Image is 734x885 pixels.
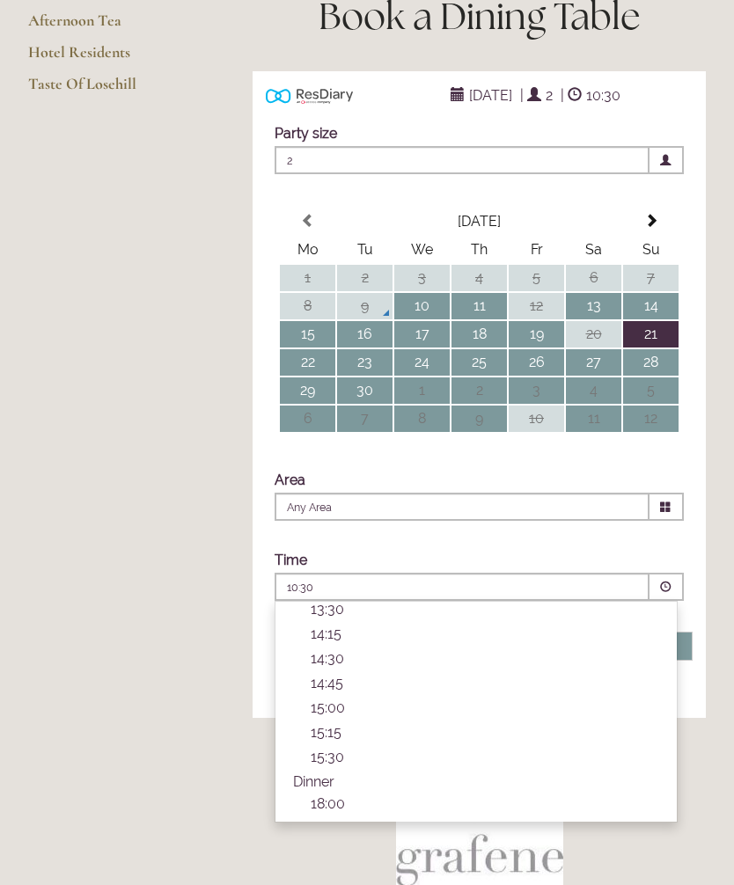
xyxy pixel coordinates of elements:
td: 6 [280,406,335,432]
td: 7 [623,265,679,291]
label: Time [275,552,307,568]
span: 2 [541,83,557,108]
span: Dinner [293,773,334,790]
td: 7 [337,406,393,432]
td: 5 [623,377,679,404]
td: 9 [337,293,393,319]
label: Party size [275,125,337,142]
th: Th [451,237,507,263]
td: 13 [566,293,621,319]
td: 4 [566,377,621,404]
td: 8 [394,406,450,432]
td: 26 [509,349,564,376]
p: 14:45 [311,675,659,691]
td: 16 [337,321,393,347]
label: Area [275,472,305,488]
td: 2 [451,377,507,404]
p: 15:15 [311,724,659,741]
p: 15:00 [311,699,659,716]
td: 4 [451,265,507,291]
td: 15 [280,321,335,347]
td: 17 [394,321,450,347]
th: We [394,237,450,263]
a: Taste Of Losehill [28,74,196,106]
span: Next Month [644,214,658,228]
td: 21 [623,321,679,347]
td: 29 [280,377,335,404]
span: 10:30 [582,83,625,108]
td: 11 [451,293,507,319]
a: Hotel Residents [28,42,196,74]
td: 11 [566,406,621,432]
td: 12 [509,293,564,319]
td: 20 [566,321,621,347]
td: 2 [337,265,393,291]
span: | [520,87,524,104]
td: 12 [623,406,679,432]
th: Select Month [337,208,621,235]
td: 23 [337,349,393,376]
span: | [561,87,564,104]
th: Mo [280,237,335,263]
span: [DATE] [465,83,517,108]
td: 3 [394,265,450,291]
span: 2 [275,146,650,174]
td: 3 [509,377,564,404]
p: 13:30 [311,601,659,618]
td: 1 [394,377,450,404]
td: 1 [280,265,335,291]
td: 6 [566,265,621,291]
th: Sa [566,237,621,263]
th: Su [623,237,679,263]
td: 10 [509,406,564,432]
p: 15:30 [311,749,659,765]
td: 30 [337,377,393,404]
td: 28 [623,349,679,376]
p: 10:30 [287,580,550,596]
td: 27 [566,349,621,376]
img: Powered by ResDiary [266,84,353,107]
p: 14:30 [311,650,659,667]
span: Previous Month [301,214,315,228]
th: Fr [509,237,564,263]
td: 19 [509,321,564,347]
td: 18 [451,321,507,347]
p: 18:00 [311,795,659,812]
td: 22 [280,349,335,376]
a: Afternoon Tea [28,11,196,42]
td: 5 [509,265,564,291]
td: 25 [451,349,507,376]
th: Tu [337,237,393,263]
td: 14 [623,293,679,319]
p: 18:15 [311,820,659,837]
td: 9 [451,406,507,432]
td: 10 [394,293,450,319]
td: 8 [280,293,335,319]
p: 14:15 [311,625,659,642]
td: 24 [394,349,450,376]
